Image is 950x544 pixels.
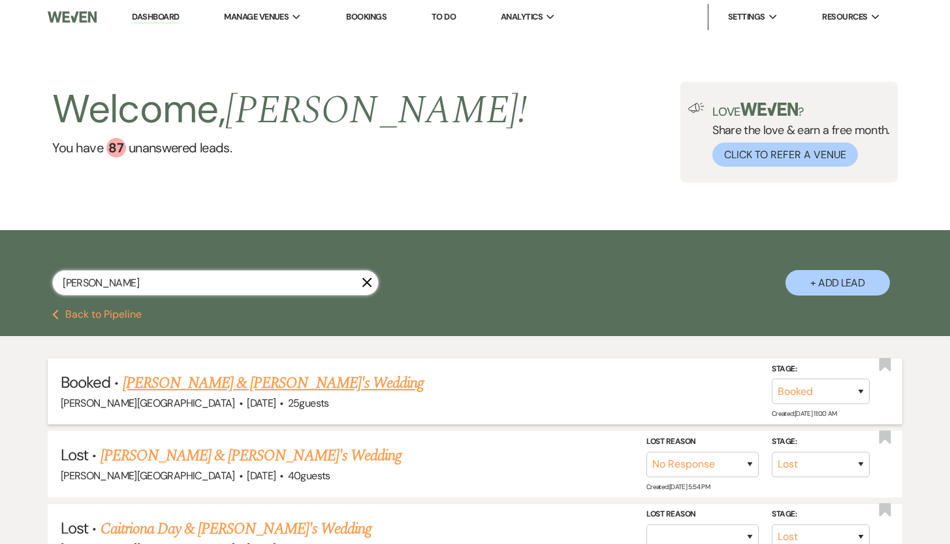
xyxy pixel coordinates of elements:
[288,396,329,410] span: 25 guests
[52,270,379,296] input: Search by name, event date, email address or phone number
[772,507,870,522] label: Stage:
[123,371,424,395] a: [PERSON_NAME] & [PERSON_NAME]'s Wedding
[224,10,289,24] span: Manage Venues
[772,362,870,377] label: Stage:
[61,445,88,465] span: Lost
[101,444,402,467] a: [PERSON_NAME] & [PERSON_NAME]'s Wedding
[61,372,110,392] span: Booked
[225,80,527,141] span: [PERSON_NAME] !
[101,517,372,541] a: Caitriona Day & [PERSON_NAME]'s Wedding
[132,11,179,24] a: Dashboard
[822,10,867,24] span: Resources
[646,507,759,522] label: Lost Reason
[61,518,88,538] span: Lost
[740,103,799,116] img: weven-logo-green.svg
[712,103,890,118] p: Love ?
[48,3,97,31] img: Weven Logo
[247,469,276,483] span: [DATE]
[61,396,235,410] span: [PERSON_NAME][GEOGRAPHIC_DATA]
[52,138,527,158] a: You have 87 unanswered leads.
[501,10,543,24] span: Analytics
[61,469,235,483] span: [PERSON_NAME][GEOGRAPHIC_DATA]
[106,138,126,158] div: 87
[712,143,858,167] button: Click to Refer a Venue
[785,270,890,296] button: + Add Lead
[288,469,330,483] span: 40 guests
[52,82,527,138] h2: Welcome,
[646,435,759,449] label: Lost Reason
[728,10,765,24] span: Settings
[247,396,276,410] span: [DATE]
[705,103,890,167] div: Share the love & earn a free month.
[772,435,870,449] label: Stage:
[772,409,836,418] span: Created: [DATE] 11:00 AM
[646,483,710,491] span: Created: [DATE] 5:54 PM
[52,309,142,320] button: Back to Pipeline
[688,103,705,113] img: loud-speaker-illustration.svg
[432,11,456,22] a: To Do
[346,11,387,22] a: Bookings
